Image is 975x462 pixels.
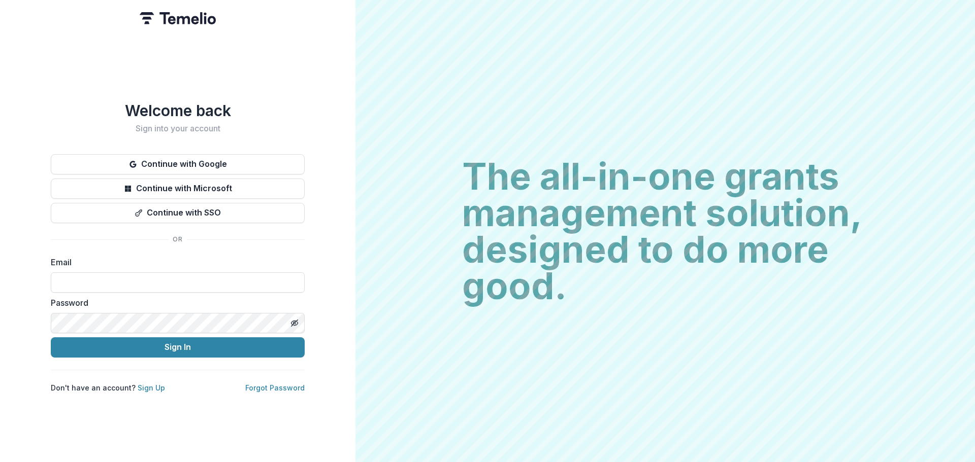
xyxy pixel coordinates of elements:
label: Email [51,256,299,268]
button: Continue with SSO [51,203,305,223]
button: Toggle password visibility [286,315,303,331]
a: Sign Up [138,383,165,392]
label: Password [51,297,299,309]
button: Sign In [51,337,305,358]
p: Don't have an account? [51,382,165,393]
button: Continue with Google [51,154,305,174]
img: Temelio [140,12,216,24]
button: Continue with Microsoft [51,179,305,199]
a: Forgot Password [245,383,305,392]
h2: Sign into your account [51,124,305,133]
h1: Welcome back [51,101,305,120]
